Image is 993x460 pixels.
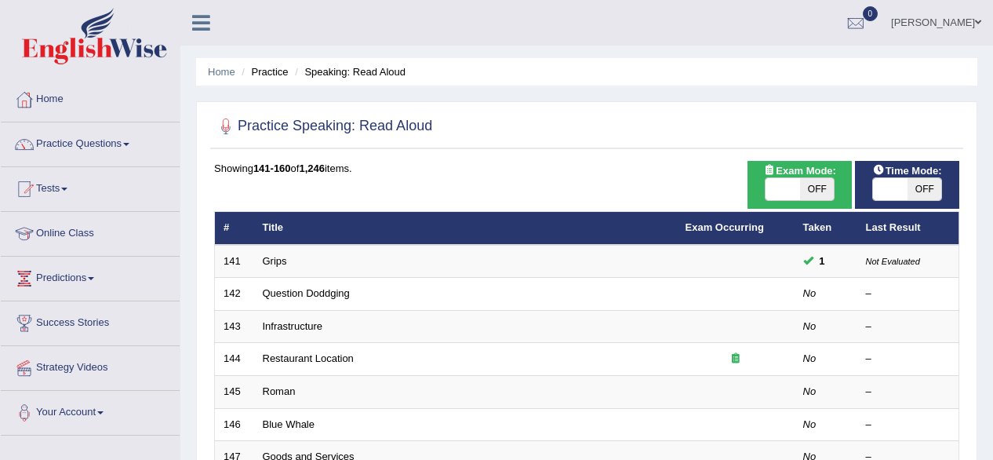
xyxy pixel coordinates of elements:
[263,255,287,267] a: Grips
[1,78,180,117] a: Home
[866,385,951,400] div: –
[1,167,180,206] a: Tests
[263,418,315,430] a: Blue Whale
[803,418,817,430] em: No
[215,278,254,311] td: 142
[1,346,180,385] a: Strategy Videos
[253,162,291,174] b: 141-160
[263,352,354,364] a: Restaurant Location
[863,6,878,21] span: 0
[803,352,817,364] em: No
[215,408,254,441] td: 146
[214,161,959,176] div: Showing of items.
[857,212,959,245] th: Last Result
[1,257,180,296] a: Predictions
[867,162,948,179] span: Time Mode:
[215,310,254,343] td: 143
[803,385,817,397] em: No
[686,352,786,367] div: Exam occurring question
[866,418,951,433] div: –
[866,257,920,266] small: Not Evaluated
[795,212,857,245] th: Taken
[747,161,852,209] div: Show exams occurring in exams
[254,212,677,245] th: Title
[263,385,296,397] a: Roman
[291,64,406,79] li: Speaking: Read Aloud
[263,287,350,299] a: Question Doddging
[214,115,432,138] h2: Practice Speaking: Read Aloud
[908,178,942,200] span: OFF
[215,212,254,245] th: #
[238,64,288,79] li: Practice
[803,287,817,299] em: No
[800,178,835,200] span: OFF
[215,245,254,278] td: 141
[866,287,951,301] div: –
[1,212,180,251] a: Online Class
[208,66,235,78] a: Home
[813,253,831,269] span: You can still take this question
[866,352,951,367] div: –
[1,122,180,162] a: Practice Questions
[263,320,323,332] a: Infrastructure
[299,162,325,174] b: 1,246
[757,162,842,179] span: Exam Mode:
[803,320,817,332] em: No
[1,301,180,341] a: Success Stories
[1,391,180,430] a: Your Account
[866,319,951,334] div: –
[215,343,254,376] td: 144
[686,221,764,233] a: Exam Occurring
[215,376,254,409] td: 145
